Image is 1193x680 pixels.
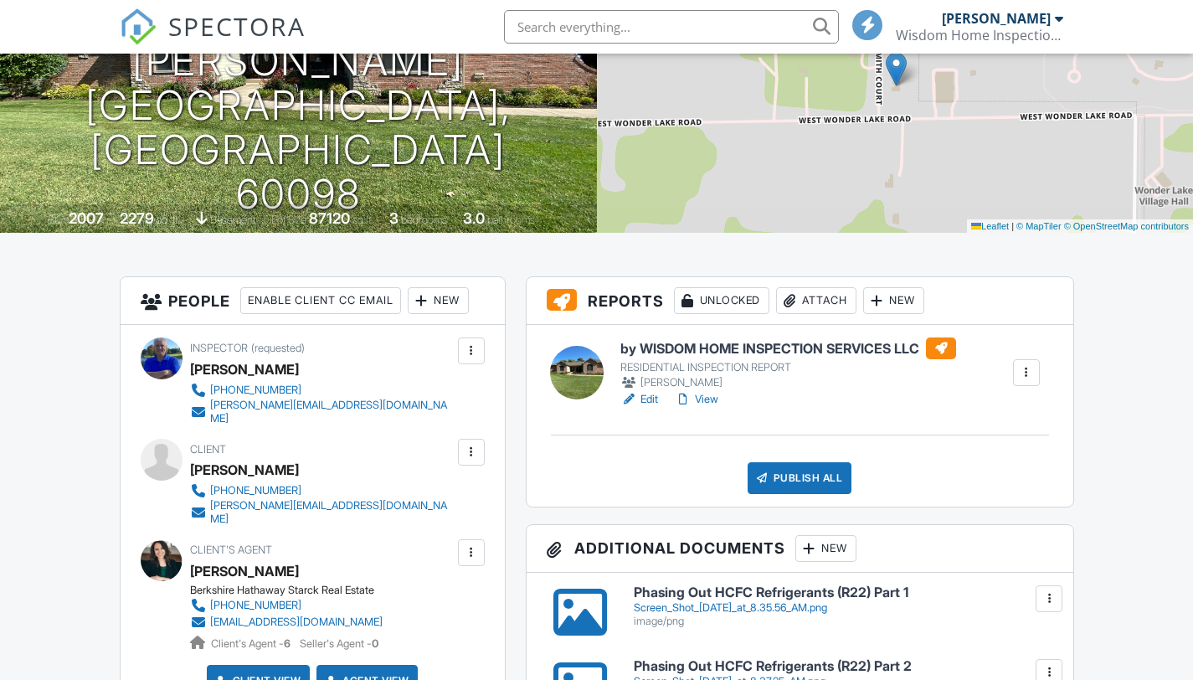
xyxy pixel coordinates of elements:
[190,597,383,614] a: [PHONE_NUMBER]
[748,462,852,494] div: Publish All
[121,277,505,325] h3: People
[211,637,293,650] span: Client's Agent -
[620,374,956,391] div: [PERSON_NAME]
[240,287,401,314] div: Enable Client CC Email
[408,287,469,314] div: New
[309,209,350,227] div: 87120
[210,384,301,397] div: [PHONE_NUMBER]
[190,614,383,631] a: [EMAIL_ADDRESS][DOMAIN_NAME]
[504,10,839,44] input: Search everything...
[352,214,373,226] span: sq.ft.
[620,391,658,408] a: Edit
[1016,221,1062,231] a: © MapTiler
[634,615,1052,628] div: image/png
[634,585,1052,628] a: Phasing Out HCFC Refrigerants (R22) Part 1 Screen_Shot_[DATE]_at_8.35.56_AM.png image/png
[48,214,66,226] span: Built
[634,659,1052,674] h6: Phasing Out HCFC Refrigerants (R22) Part 2
[776,287,856,314] div: Attach
[896,27,1063,44] div: Wisdom Home Inspection Services LLC
[620,361,956,374] div: RESIDENTIAL INSPECTION REPORT
[120,209,154,227] div: 2279
[463,209,485,227] div: 3.0
[886,52,907,86] img: Marker
[157,214,180,226] span: sq. ft.
[120,23,306,58] a: SPECTORA
[389,209,399,227] div: 3
[527,525,1073,573] h3: Additional Documents
[190,342,248,354] span: Inspector
[210,599,301,612] div: [PHONE_NUMBER]
[210,399,454,425] div: [PERSON_NAME][EMAIL_ADDRESS][DOMAIN_NAME]
[372,637,378,650] strong: 0
[190,543,272,556] span: Client's Agent
[190,357,299,382] div: [PERSON_NAME]
[190,559,299,584] a: [PERSON_NAME]
[942,10,1051,27] div: [PERSON_NAME]
[300,637,378,650] span: Seller's Agent -
[69,209,104,227] div: 2007
[674,287,769,314] div: Unlocked
[251,342,305,354] span: (requested)
[527,277,1073,325] h3: Reports
[620,337,956,359] h6: by WISDOM HOME INSPECTION SERVICES LLC
[190,457,299,482] div: [PERSON_NAME]
[120,8,157,45] img: The Best Home Inspection Software - Spectora
[190,382,454,399] a: [PHONE_NUMBER]
[634,585,1052,600] h6: Phasing Out HCFC Refrigerants (R22) Part 1
[190,399,454,425] a: [PERSON_NAME][EMAIL_ADDRESS][DOMAIN_NAME]
[284,637,291,650] strong: 6
[1011,221,1014,231] span: |
[971,221,1009,231] a: Leaflet
[190,584,396,597] div: Berkshire Hathaway Starck Real Estate
[190,443,226,456] span: Client
[675,391,718,408] a: View
[210,484,301,497] div: [PHONE_NUMBER]
[168,8,306,44] span: SPECTORA
[190,499,454,526] a: [PERSON_NAME][EMAIL_ADDRESS][DOMAIN_NAME]
[487,214,535,226] span: bathrooms
[271,214,306,226] span: Lot Size
[401,214,447,226] span: bedrooms
[210,214,255,226] span: basement
[634,601,1052,615] div: Screen_Shot_[DATE]_at_8.35.56_AM.png
[1064,221,1189,231] a: © OpenStreetMap contributors
[190,482,454,499] a: [PHONE_NUMBER]
[863,287,924,314] div: New
[210,616,383,629] div: [EMAIL_ADDRESS][DOMAIN_NAME]
[210,499,454,526] div: [PERSON_NAME][EMAIL_ADDRESS][DOMAIN_NAME]
[620,337,956,391] a: by WISDOM HOME INSPECTION SERVICES LLC RESIDENTIAL INSPECTION REPORT [PERSON_NAME]
[795,535,856,562] div: New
